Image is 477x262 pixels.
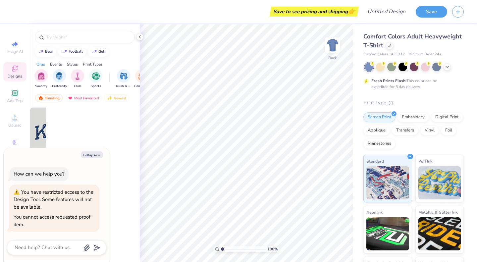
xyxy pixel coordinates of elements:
button: Save [416,6,447,18]
div: You cannot access requested proof item. [14,214,90,228]
div: filter for Club [71,69,84,89]
button: filter button [116,69,131,89]
div: Applique [363,126,390,135]
div: Digital Print [431,112,463,122]
button: Collapse [81,151,103,158]
div: Transfers [392,126,418,135]
img: Neon Ink [366,217,409,250]
button: filter button [89,69,102,89]
img: Puff Ink [418,166,461,199]
div: Screen Print [363,112,396,122]
img: Sorority Image [37,72,45,80]
img: Sports Image [92,72,100,80]
span: # C1717 [391,52,405,57]
img: Club Image [74,72,81,80]
div: This color can be expedited for 5 day delivery. [371,78,453,90]
div: Save to see pricing and shipping [271,7,357,17]
span: Greek [10,147,20,152]
button: filter button [134,69,149,89]
img: Metallic & Glitter Ink [418,217,461,250]
span: Sorority [35,84,47,89]
span: Comfort Colors Adult Heavyweight T-Shirt [363,32,462,49]
button: filter button [71,69,84,89]
div: bear [45,50,53,53]
span: Add Text [7,98,23,103]
div: filter for Sorority [34,69,48,89]
input: Try "Alpha" [46,34,131,40]
span: Upload [8,123,22,128]
button: filter button [52,69,67,89]
span: Club [74,84,81,89]
span: Rush & Bid [116,84,131,89]
img: Newest.gif [107,96,112,100]
span: Neon Ink [366,209,383,216]
span: Comfort Colors [363,52,388,57]
input: Untitled Design [362,5,411,18]
span: 100 % [267,246,278,252]
div: Print Types [83,61,103,67]
div: Styles [67,61,78,67]
div: filter for Fraternity [52,69,67,89]
img: trend_line.gif [92,50,97,54]
img: trend_line.gif [38,50,44,54]
img: 3b9aba4f-e317-4aa7-a679-c95a879539bd [30,108,79,157]
span: Fraternity [52,84,67,89]
img: Game Day Image [138,72,146,80]
div: football [69,50,83,53]
div: Events [50,61,62,67]
img: Fraternity Image [56,72,63,80]
div: filter for Rush & Bid [116,69,131,89]
div: Foil [441,126,456,135]
span: Game Day [134,84,149,89]
span: Minimum Order: 24 + [408,52,442,57]
span: Designs [8,74,22,79]
span: Puff Ink [418,158,432,165]
img: Rush & Bid Image [120,72,128,80]
div: filter for Sports [89,69,102,89]
div: Rhinestones [363,139,396,149]
strong: Fresh Prints Flash: [371,78,406,83]
span: Metallic & Glitter Ink [418,209,457,216]
button: bear [35,47,56,57]
img: most_fav.gif [68,96,73,100]
img: trending.gif [38,96,43,100]
div: You have restricted access to the Design Tool. Some features will not be available. [14,189,93,210]
button: football [58,47,86,57]
span: Standard [366,158,384,165]
span: Sports [91,84,101,89]
div: Trending [35,94,63,102]
button: filter button [34,69,48,89]
div: Vinyl [420,126,439,135]
img: trend_line.gif [62,50,67,54]
div: How can we help you? [14,171,65,177]
button: golf [88,47,109,57]
div: Embroidery [397,112,429,122]
img: Back [326,38,339,52]
div: Back [328,55,337,61]
div: Most Favorited [65,94,102,102]
img: Standard [366,166,409,199]
div: Orgs [36,61,45,67]
div: golf [98,50,106,53]
div: Print Type [363,99,464,107]
span: 👉 [348,7,355,15]
div: Newest [104,94,129,102]
span: Image AI [7,49,23,54]
div: filter for Game Day [134,69,149,89]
